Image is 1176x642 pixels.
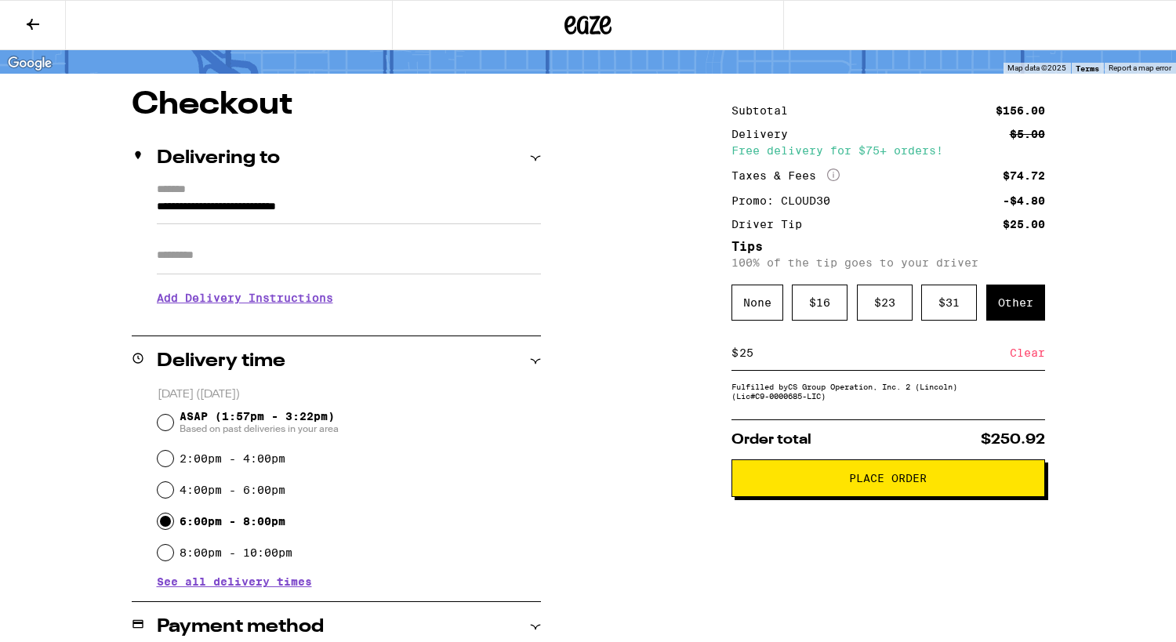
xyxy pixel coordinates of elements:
[986,285,1045,321] div: Other
[731,169,840,183] div: Taxes & Fees
[180,410,339,435] span: ASAP (1:57pm - 3:22pm)
[157,149,280,168] h2: Delivering to
[157,280,541,316] h3: Add Delivery Instructions
[180,546,292,559] label: 8:00pm - 10:00pm
[180,423,339,435] span: Based on past deliveries in your area
[4,53,56,74] a: Open this area in Google Maps (opens a new window)
[731,459,1045,497] button: Place Order
[731,241,1045,253] h5: Tips
[9,11,113,24] span: Hi. Need any help?
[157,576,312,587] button: See all delivery times
[1003,170,1045,181] div: $74.72
[157,352,285,371] h2: Delivery time
[731,433,811,447] span: Order total
[981,433,1045,447] span: $250.92
[1003,219,1045,230] div: $25.00
[180,515,285,528] label: 6:00pm - 8:00pm
[731,145,1045,156] div: Free delivery for $75+ orders!
[731,382,1045,401] div: Fulfilled by CS Group Operation, Inc. 2 (Lincoln) (Lic# C9-0000685-LIC )
[1076,63,1099,73] a: Terms
[731,105,799,116] div: Subtotal
[739,346,1010,360] input: 0
[1007,63,1066,72] span: Map data ©2025
[1003,195,1045,206] div: -$4.80
[1109,63,1171,72] a: Report a map error
[180,484,285,496] label: 4:00pm - 6:00pm
[731,195,841,206] div: Promo: CLOUD30
[157,618,324,637] h2: Payment method
[857,285,913,321] div: $ 23
[731,129,799,140] div: Delivery
[4,53,56,74] img: Google
[158,387,541,402] p: [DATE] ([DATE])
[996,105,1045,116] div: $156.00
[1010,129,1045,140] div: $5.00
[132,89,541,121] h1: Checkout
[731,256,1045,269] p: 100% of the tip goes to your driver
[180,452,285,465] label: 2:00pm - 4:00pm
[1010,336,1045,370] div: Clear
[157,316,541,328] p: We'll contact you at [PHONE_NUMBER] when we arrive
[731,219,813,230] div: Driver Tip
[792,285,848,321] div: $ 16
[731,336,739,370] div: $
[731,285,783,321] div: None
[849,473,927,484] span: Place Order
[921,285,977,321] div: $ 31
